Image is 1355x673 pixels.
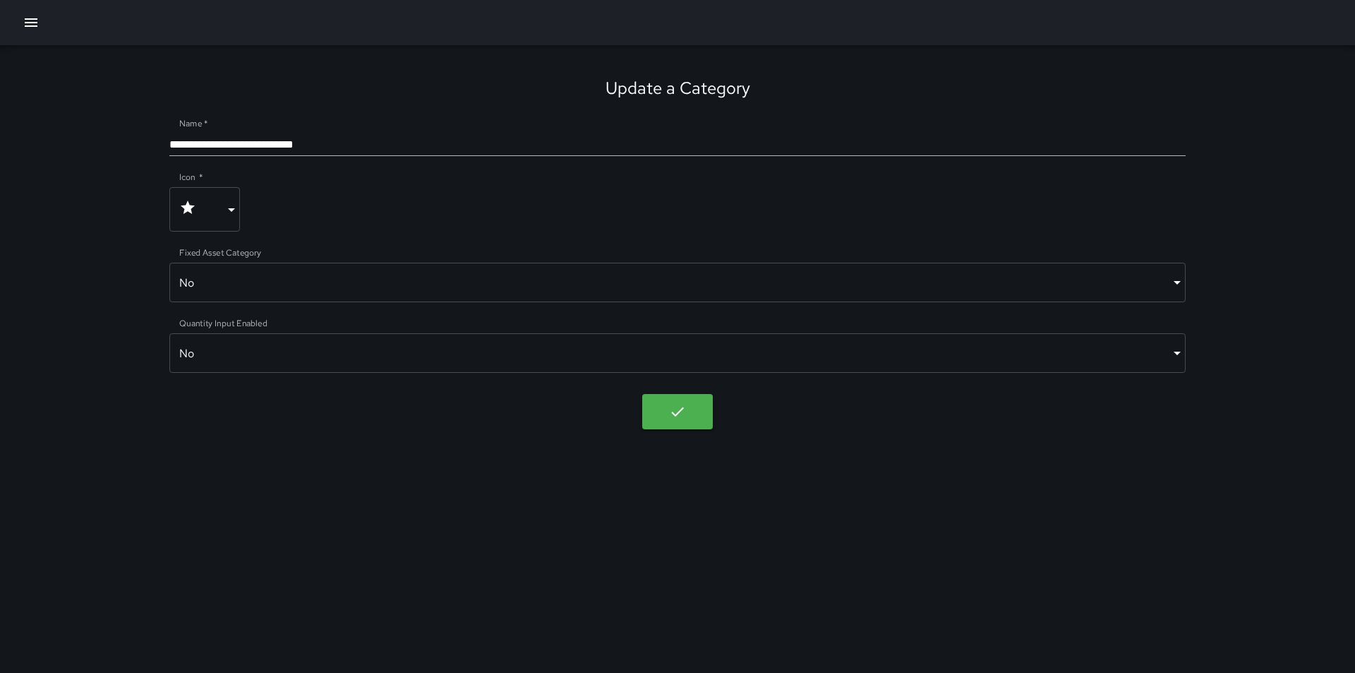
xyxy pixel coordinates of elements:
label: Icon [179,171,203,183]
div: Update a Category [606,77,750,99]
div: No [169,263,1186,302]
div: No [169,333,1186,373]
label: Fixed Asset Category [179,246,261,258]
label: Quantity Input Enabled [179,317,267,329]
label: Name [179,117,207,129]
